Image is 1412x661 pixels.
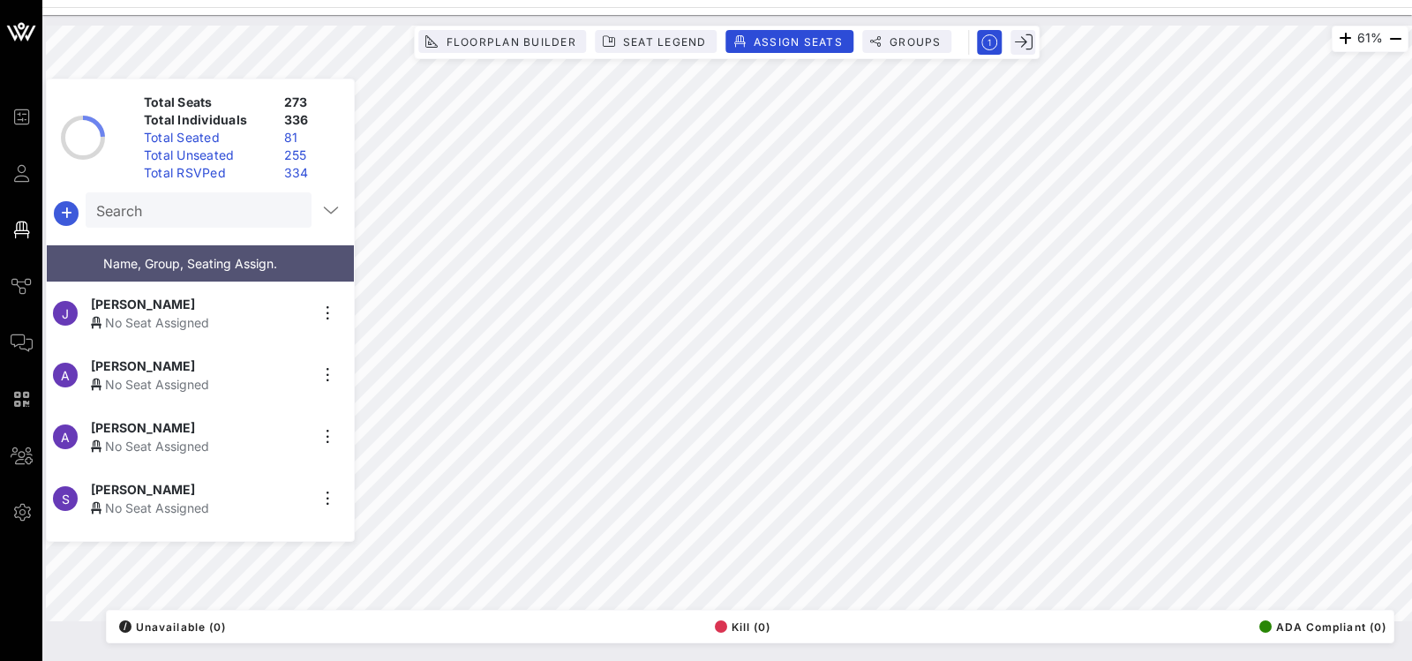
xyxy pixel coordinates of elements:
[277,129,347,146] div: 81
[753,35,843,49] span: Assign Seats
[596,30,717,53] button: Seat Legend
[91,357,195,375] span: [PERSON_NAME]
[61,430,70,445] span: A
[277,111,347,129] div: 336
[1259,620,1386,634] span: ADA Compliant (0)
[715,620,771,634] span: Kill (0)
[418,30,586,53] button: Floorplan Builder
[726,30,853,53] button: Assign Seats
[710,614,771,639] button: Kill (0)
[91,295,195,313] span: [PERSON_NAME]
[91,418,195,437] span: [PERSON_NAME]
[889,35,942,49] span: Groups
[91,375,308,394] div: No Seat Assigned
[137,146,277,164] div: Total Unseated
[62,306,69,321] span: J
[103,256,277,271] span: Name, Group, Seating Assign.
[277,146,347,164] div: 255
[91,313,308,332] div: No Seat Assigned
[114,614,226,639] button: /Unavailable (0)
[1254,614,1386,639] button: ADA Compliant (0)
[277,164,347,182] div: 334
[137,164,277,182] div: Total RSVPed
[61,368,70,383] span: A
[137,94,277,111] div: Total Seats
[91,437,308,455] div: No Seat Assigned
[862,30,952,53] button: Groups
[62,492,70,507] span: S
[137,111,277,129] div: Total Individuals
[119,620,131,633] div: /
[277,94,347,111] div: 273
[445,35,575,49] span: Floorplan Builder
[622,35,707,49] span: Seat Legend
[119,620,226,634] span: Unavailable (0)
[91,499,308,517] div: No Seat Assigned
[1332,26,1408,52] div: 61%
[91,480,195,499] span: [PERSON_NAME]
[137,129,277,146] div: Total Seated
